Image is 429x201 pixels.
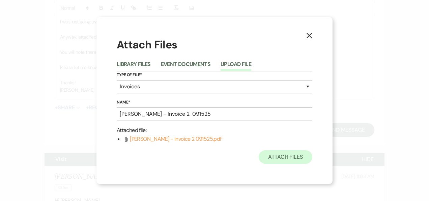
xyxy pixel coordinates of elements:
[117,71,312,79] label: Type of File*
[117,62,151,71] button: Library Files
[221,62,251,71] button: Upload File
[259,150,312,164] button: Attach Files
[117,99,312,106] label: Name*
[117,126,312,135] p: Attached file :
[117,37,312,52] h1: Attach Files
[161,62,210,71] button: Event Documents
[130,135,221,142] span: [PERSON_NAME] - Invoice 2 091525.pdf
